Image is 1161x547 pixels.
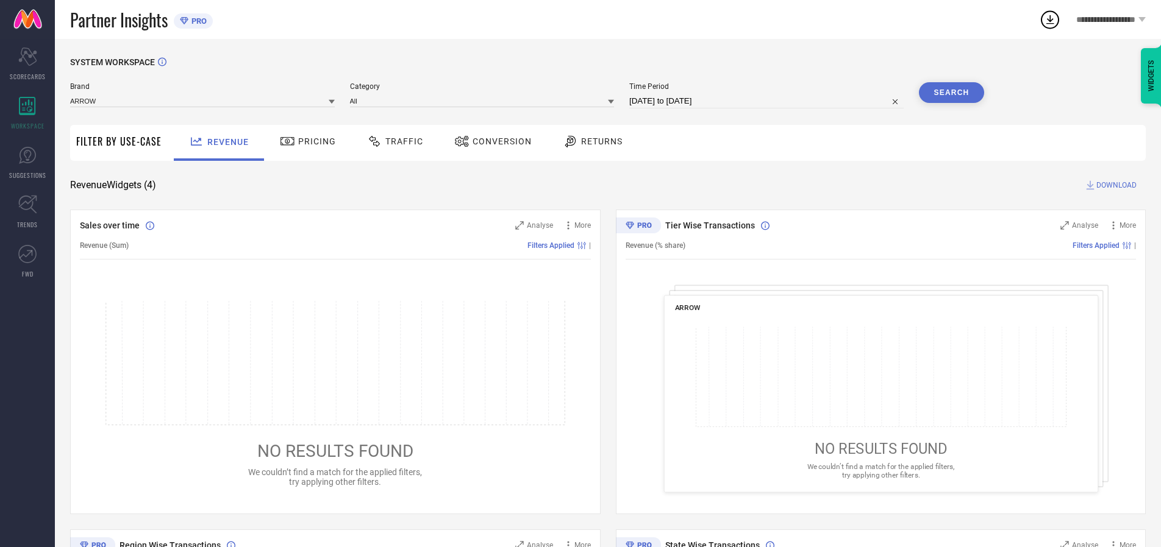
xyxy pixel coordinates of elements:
[581,136,623,146] span: Returns
[1134,241,1136,250] span: |
[1073,241,1120,250] span: Filters Applied
[674,303,700,312] span: ARROW
[257,441,413,461] span: NO RESULTS FOUND
[188,16,207,26] span: PRO
[1096,179,1137,191] span: DOWNLOAD
[616,217,661,236] div: Premium
[1060,221,1069,230] svg: Zoom
[76,134,162,149] span: Filter By Use-Case
[919,82,985,103] button: Search
[70,57,155,67] span: SYSTEM WORKSPACE
[589,241,591,250] span: |
[350,82,615,91] span: Category
[70,82,335,91] span: Brand
[1072,221,1098,230] span: Analyse
[473,136,532,146] span: Conversion
[207,137,249,147] span: Revenue
[70,179,156,191] span: Revenue Widgets ( 4 )
[385,136,423,146] span: Traffic
[626,241,685,250] span: Revenue (% share)
[515,221,524,230] svg: Zoom
[80,221,140,230] span: Sales over time
[9,171,46,180] span: SUGGESTIONS
[22,269,34,278] span: FWD
[527,241,574,250] span: Filters Applied
[298,136,336,146] span: Pricing
[574,221,591,230] span: More
[80,241,129,250] span: Revenue (Sum)
[814,440,947,457] span: NO RESULTS FOUND
[11,121,45,130] span: WORKSPACE
[629,94,904,108] input: Select time period
[527,221,553,230] span: Analyse
[807,462,954,479] span: We couldn’t find a match for the applied filters, try applying other filters.
[10,72,46,81] span: SCORECARDS
[1120,221,1136,230] span: More
[70,7,168,32] span: Partner Insights
[629,82,904,91] span: Time Period
[665,221,755,230] span: Tier Wise Transactions
[248,467,422,487] span: We couldn’t find a match for the applied filters, try applying other filters.
[17,220,38,229] span: TRENDS
[1039,9,1061,30] div: Open download list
